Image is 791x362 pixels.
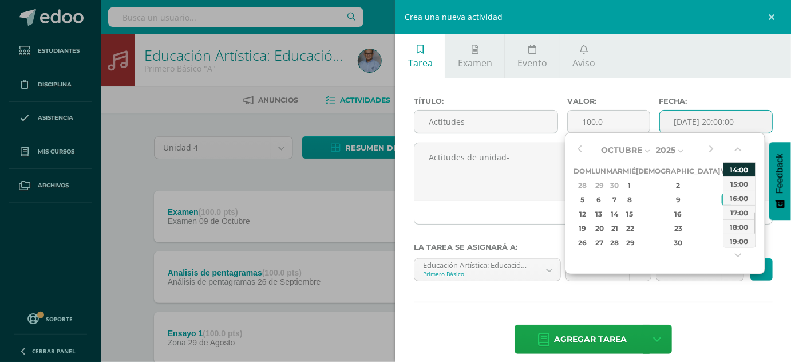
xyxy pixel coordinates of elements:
a: Tarea [395,34,445,78]
div: 15 [624,207,635,221]
div: 19:00 [723,234,756,248]
div: 2 [644,179,712,192]
div: 21 [608,222,622,235]
div: 29 [593,179,605,192]
div: 27 [593,236,605,249]
button: Feedback - Mostrar encuesta [769,142,791,220]
div: 5 [576,193,590,206]
div: 26 [576,236,590,249]
label: Fecha: [659,97,773,105]
div: 17:00 [723,205,756,219]
div: 7 [608,193,622,206]
label: Valor: [567,97,650,105]
a: Educación Artística: Educación Musical 'A'Primero Básico [414,259,560,281]
div: 14:00 [723,162,756,176]
a: Evento [505,34,559,78]
div: 16 [644,207,712,221]
span: Feedback [775,154,785,194]
div: 31 [722,236,732,249]
div: 28 [576,179,590,192]
div: 16:00 [723,191,756,205]
div: 8 [624,193,635,206]
span: Aviso [572,57,595,69]
div: 19 [576,222,590,235]
div: 24 [722,222,732,235]
th: Mar [607,164,623,178]
div: 12 [576,207,590,221]
div: 20 [593,222,605,235]
div: 6 [593,193,605,206]
span: Agregar tarea [554,325,627,353]
div: 29 [624,236,635,249]
div: 9 [644,193,712,206]
span: Tarea [408,57,433,69]
th: Mié [623,164,636,178]
th: Dom [574,164,592,178]
span: Octubre [602,145,643,155]
div: 13:00 [723,148,756,162]
div: Primero Básico [423,270,530,278]
input: Fecha de entrega [660,111,772,133]
span: 2025 [656,145,676,155]
div: 30 [608,179,622,192]
div: 10 [722,193,732,206]
a: Aviso [560,34,608,78]
div: 14 [608,207,622,221]
div: 22 [624,222,635,235]
label: La tarea se asignará a: [414,243,773,251]
a: Examen [445,34,504,78]
div: 13 [593,207,605,221]
input: Puntos máximos [568,111,650,133]
th: Lun [592,164,607,178]
div: Educación Artística: Educación Musical 'A' [423,259,530,270]
div: 17 [722,207,732,221]
div: 30 [644,236,712,249]
span: Evento [517,57,547,69]
div: 23 [644,222,712,235]
span: Examen [458,57,492,69]
div: 1 [624,179,635,192]
div: 15:00 [723,176,756,191]
div: 18:00 [723,219,756,234]
th: [DEMOGRAPHIC_DATA] [636,164,721,178]
label: Título: [414,97,558,105]
div: 3 [722,179,732,192]
th: Vie [721,164,734,178]
input: Título [414,111,557,133]
div: 28 [608,236,622,249]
